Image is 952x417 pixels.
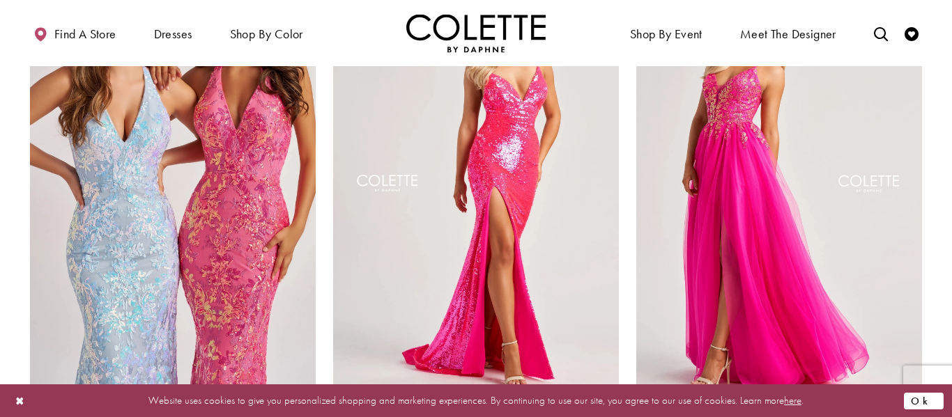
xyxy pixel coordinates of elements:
[230,27,303,41] span: Shop by color
[784,393,801,407] a: here
[100,391,852,410] p: Website uses cookies to give you personalized shopping and marketing experiences. By continuing t...
[30,14,119,52] a: Find a store
[740,27,836,41] span: Meet the designer
[151,14,196,52] span: Dresses
[154,27,192,41] span: Dresses
[54,27,116,41] span: Find a store
[630,27,703,41] span: Shop By Event
[901,14,922,52] a: Check Wishlist
[904,392,944,409] button: Submit Dialog
[406,14,546,52] img: Colette by Daphne
[227,14,307,52] span: Shop by color
[737,14,840,52] a: Meet the designer
[406,14,546,52] a: Visit Home Page
[870,14,891,52] a: Toggle search
[8,388,32,413] button: Close Dialog
[627,14,706,52] span: Shop By Event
